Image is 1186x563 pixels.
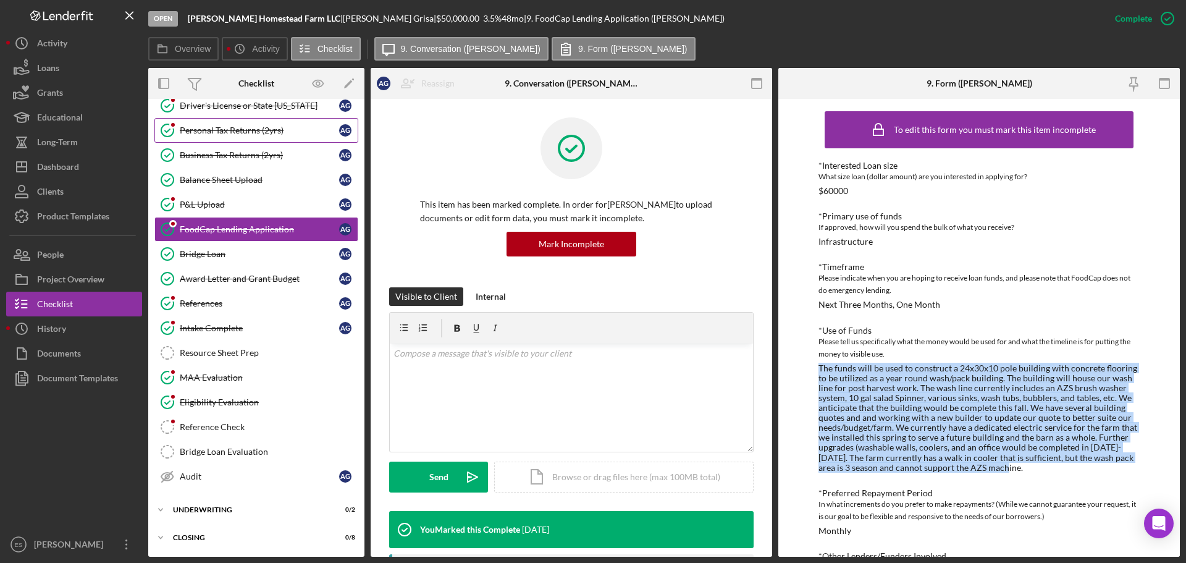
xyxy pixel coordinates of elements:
button: Educational [6,105,142,130]
div: 3.5 % [483,14,502,23]
button: Clients [6,179,142,204]
label: Checklist [318,44,353,54]
div: To edit this form you must mark this item incomplete [894,125,1096,135]
button: History [6,316,142,341]
label: Overview [175,44,211,54]
button: People [6,242,142,267]
div: The funds will be used to construct a 24x30x10 pole building with concrete flooring to be utilize... [818,363,1140,473]
div: 0 / 8 [333,534,355,541]
div: Checklist [238,78,274,88]
button: Send [389,462,488,493]
div: $60000 [818,186,848,196]
div: Open Intercom Messenger [1144,509,1174,538]
button: Activity [6,31,142,56]
a: Document Templates [6,366,142,391]
button: Mark Incomplete [507,232,636,256]
div: Document Templates [37,366,118,394]
div: Visible to Client [395,287,457,306]
div: 0 / 2 [333,506,355,514]
div: P&L Upload [180,200,339,210]
div: In what increments do you prefer to make repayments? (While we cannot guarantee your request, it ... [818,498,1140,523]
div: | [188,14,343,23]
button: ES[PERSON_NAME] [6,532,142,557]
a: P&L UploadAG [154,192,358,217]
div: Grants [37,80,63,108]
div: Bridge Loan [180,249,339,259]
div: What size loan (dollar amount) are you interested in applying for? [818,171,1140,183]
div: A G [339,124,351,137]
div: *Use of Funds [818,326,1140,336]
div: A G [339,322,351,334]
div: Personal Tax Returns (2yrs) [180,125,339,135]
a: Resource Sheet Prep [154,341,358,365]
a: Intake CompleteAG [154,316,358,341]
div: Intake Complete [180,323,339,333]
a: Award Letter and Grant BudgetAG [154,266,358,291]
button: Project Overview [6,267,142,292]
div: Bridge Loan Evaluation [180,447,358,457]
a: Bridge Loan Evaluation [154,439,358,464]
div: [PERSON_NAME] [31,532,111,560]
div: Documents [37,341,81,369]
button: Checklist [291,37,361,61]
div: 9. Form ([PERSON_NAME]) [927,78,1032,88]
div: People [37,242,64,270]
button: Overview [148,37,219,61]
a: Dashboard [6,155,142,179]
div: Send [429,462,448,493]
a: Reference Check [154,415,358,439]
button: 9. Form ([PERSON_NAME]) [552,37,696,61]
button: Long-Term [6,130,142,155]
div: Next Three Months, One Month [818,300,940,310]
div: FoodCap Lending Application [180,224,339,234]
a: FoodCap Lending ApplicationAG [154,217,358,242]
label: Activity [252,44,279,54]
button: AGReassign [371,71,467,96]
p: This item has been marked complete. In order for [PERSON_NAME] to upload documents or edit form d... [420,198,723,226]
div: *Preferred Repayment Period [818,488,1140,498]
a: Eligibility Evaluation [154,390,358,415]
a: MAA Evaluation [154,365,358,390]
a: Grants [6,80,142,105]
div: Open [148,11,178,27]
div: Closing [173,534,324,541]
div: History [37,316,66,344]
div: *Other Lenders/Funders Involved [818,551,1140,561]
div: Award Letter and Grant Budget [180,274,339,284]
div: A G [339,149,351,161]
div: A G [377,77,390,90]
div: Educational [37,105,83,133]
button: Checklist [6,292,142,316]
div: [PERSON_NAME] Grisa | [343,14,436,23]
div: Infrastructure [818,237,873,247]
text: ES [15,541,23,548]
label: 9. Form ([PERSON_NAME]) [578,44,688,54]
div: Driver's License or State [US_STATE] [180,101,339,111]
a: Business Tax Returns (2yrs)AG [154,143,358,167]
div: A G [339,99,351,112]
a: Loans [6,56,142,80]
div: Clients [37,179,64,207]
div: Reassign [421,71,455,96]
a: Documents [6,341,142,366]
button: Activity [222,37,287,61]
div: Please indicate when you are hoping to receive loan funds, and please note that FoodCap does not ... [818,272,1140,297]
div: A G [339,297,351,310]
div: Checklist [37,292,73,320]
a: Balance Sheet UploadAG [154,167,358,192]
div: You Marked this Complete [420,525,520,535]
div: Resource Sheet Prep [180,348,358,358]
time: 2025-08-05 16:36 [522,525,549,535]
a: Bridge LoanAG [154,242,358,266]
div: Internal [476,287,506,306]
div: | 9. FoodCap Lending Application ([PERSON_NAME]) [524,14,725,23]
div: *Primary use of funds [818,211,1140,221]
div: A G [339,223,351,235]
div: Eligibility Evaluation [180,397,358,407]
